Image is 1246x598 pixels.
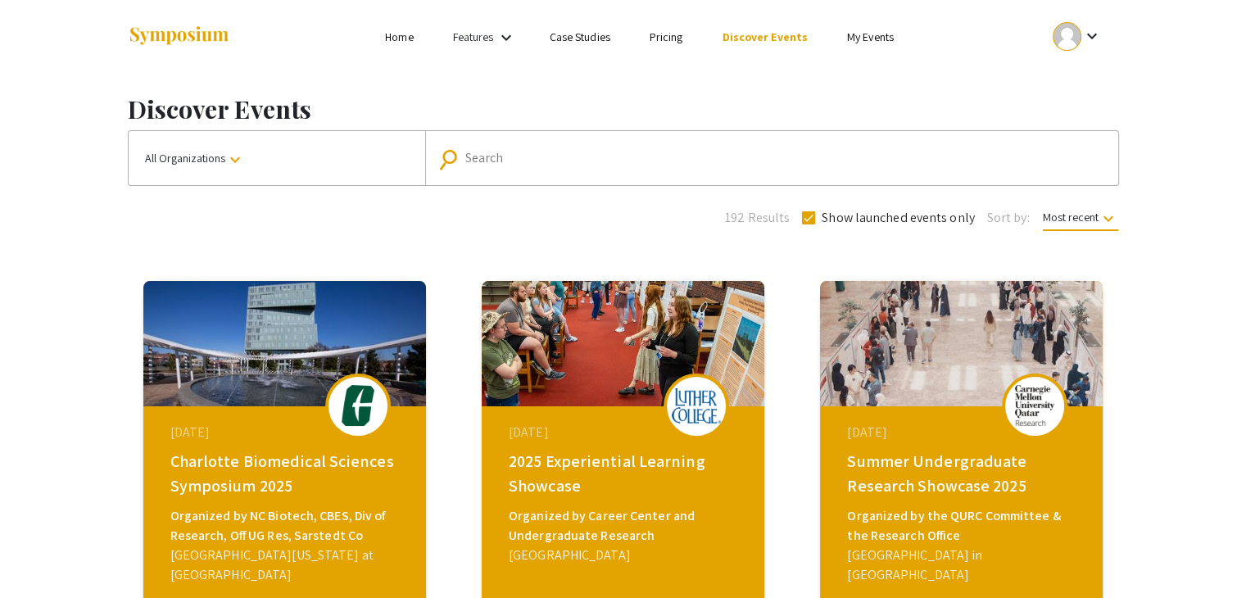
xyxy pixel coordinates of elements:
[1035,18,1118,55] button: Expand account dropdown
[482,281,764,406] img: 2025-experiential-learning-showcase_eventCoverPhoto_3051d9__thumb.jpg
[509,546,741,565] div: [GEOGRAPHIC_DATA]
[550,29,610,44] a: Case Studies
[847,506,1080,546] div: Organized by the QURC Committee & the Research Office
[509,449,741,498] div: 2025 Experiential Learning Showcase
[509,423,741,442] div: [DATE]
[1099,209,1118,229] mat-icon: keyboard_arrow_down
[12,524,70,586] iframe: Chat
[1010,385,1059,426] img: summer-undergraduate-research-showcase-2025_eventLogo_367938_.png
[129,131,425,185] button: All Organizations
[725,208,790,228] span: 192 Results
[128,25,230,48] img: Symposium by ForagerOne
[333,385,383,426] img: biomedical-sciences2025_eventLogo_e7ea32_.png
[847,546,1080,585] div: [GEOGRAPHIC_DATA] in [GEOGRAPHIC_DATA]
[170,449,403,498] div: Charlotte Biomedical Sciences Symposium 2025
[847,29,894,44] a: My Events
[1030,202,1131,232] button: Most recent
[143,281,426,406] img: biomedical-sciences2025_eventCoverPhoto_f0c029__thumb.jpg
[1081,26,1101,46] mat-icon: Expand account dropdown
[225,150,245,170] mat-icon: keyboard_arrow_down
[170,506,403,546] div: Organized by NC Biotech, CBES, Div of Research, Off UG Res, Sarstedt Co
[145,151,245,165] span: All Organizations
[987,208,1030,228] span: Sort by:
[672,388,721,424] img: 2025-experiential-learning-showcase_eventLogo_377aea_.png
[650,29,683,44] a: Pricing
[453,29,494,44] a: Features
[385,29,413,44] a: Home
[722,29,808,44] a: Discover Events
[820,281,1103,406] img: summer-undergraduate-research-showcase-2025_eventCoverPhoto_d7183b__thumb.jpg
[170,546,403,585] div: [GEOGRAPHIC_DATA][US_STATE] at [GEOGRAPHIC_DATA]
[847,449,1080,498] div: Summer Undergraduate Research Showcase 2025
[1043,210,1118,231] span: Most recent
[847,423,1080,442] div: [DATE]
[128,94,1119,124] h1: Discover Events
[496,28,516,48] mat-icon: Expand Features list
[441,145,464,174] mat-icon: Search
[170,423,403,442] div: [DATE]
[822,208,975,228] span: Show launched events only
[509,506,741,546] div: Organized by Career Center and Undergraduate Research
